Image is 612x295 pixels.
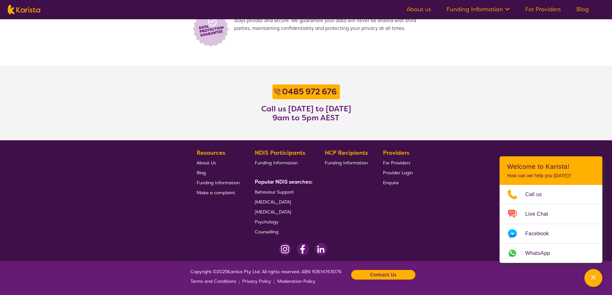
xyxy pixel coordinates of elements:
[383,180,399,186] span: Enquire
[191,267,341,286] span: Copyright © 2025 Karista Pty Ltd. All rights reserved. ABN 92614763076
[191,278,236,284] span: Terms and Conditions
[383,168,413,178] a: Provider Login
[525,209,556,219] span: Live Chat
[406,5,431,13] a: About us
[279,243,291,256] img: Instagram
[370,270,396,280] b: Contact Us
[255,197,310,207] a: [MEDICAL_DATA]
[584,269,602,287] button: Channel Menu
[197,158,240,168] a: About Us
[576,5,589,13] a: Blog
[325,160,368,166] span: Funding Information
[197,178,240,187] a: Funding Information
[277,276,315,286] a: Moderation Policy
[255,160,298,166] span: Funding Information
[234,9,422,48] span: We prioritise data security with end-to-end encryption, ensuring your information stays private a...
[191,9,234,48] img: Lock icon
[8,5,40,14] img: Karista logo
[242,278,271,284] span: Privacy Policy
[274,89,280,95] img: Call icon
[255,207,310,217] a: [MEDICAL_DATA]
[239,276,240,286] p: |
[261,104,351,122] h3: Call us [DATE] to [DATE] 9am to 5pm AEST
[197,168,240,178] a: Blog
[197,160,216,166] span: About Us
[383,160,410,166] span: For Providers
[277,278,315,284] span: Moderation Policy
[255,178,313,185] b: Popular NDIS searches:
[315,243,327,256] img: LinkedIn
[191,276,236,286] a: Terms and Conditions
[255,158,310,168] a: Funding Information
[197,180,240,186] span: Funding Information
[383,170,413,176] span: Provider Login
[447,5,510,13] a: Funding Information
[255,209,291,215] span: [MEDICAL_DATA]
[507,173,595,178] p: How can we help you [DATE]?
[507,163,595,170] h2: Welcome to Karista!
[242,276,271,286] a: Privacy Policy
[197,187,240,197] a: Make a complaint
[255,189,294,195] span: Behaviour Support
[255,149,305,157] b: NDIS Participants
[255,227,310,237] a: Counselling
[525,248,558,258] span: WhatsApp
[525,190,550,199] span: Call us
[325,158,368,168] a: Funding Information
[500,185,602,263] ul: Choose channel
[500,156,602,263] div: Channel Menu
[383,149,409,157] b: Providers
[197,170,206,176] span: Blog
[282,86,337,97] b: 0485 972 676
[197,190,235,195] span: Make a complaint
[525,229,556,239] span: Facebook
[274,276,275,286] p: |
[325,149,368,157] b: HCP Recipients
[255,187,310,197] a: Behaviour Support
[255,217,310,227] a: Psychology
[297,243,309,256] img: Facebook
[255,199,291,205] span: [MEDICAL_DATA]
[500,244,602,263] a: Web link opens in a new tab.
[383,158,413,168] a: For Providers
[280,86,338,98] a: 0485 972 676
[255,219,279,225] span: Psychology
[255,229,279,235] span: Counselling
[525,5,561,13] a: For Providers
[383,178,413,187] a: Enquire
[197,149,225,157] b: Resources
